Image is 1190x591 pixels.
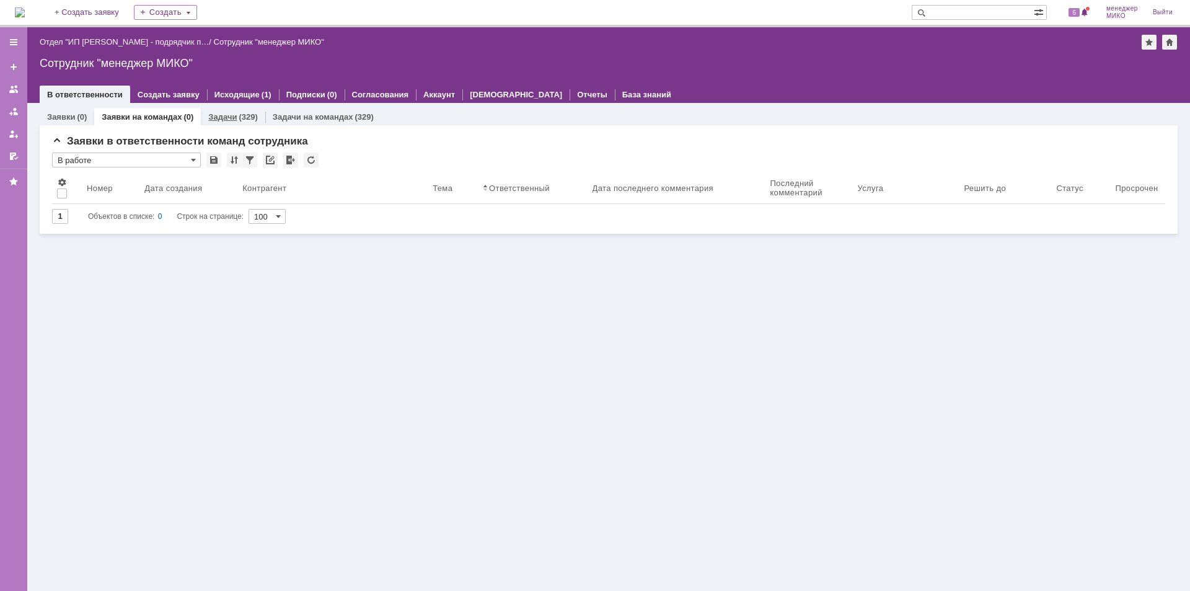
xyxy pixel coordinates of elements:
[1162,35,1177,50] div: Сделать домашней страницей
[214,90,260,99] a: Исходящие
[327,90,337,99] div: (0)
[88,209,244,224] i: Строк на странице:
[242,153,257,167] div: Фильтрация...
[4,102,24,122] a: Заявки в моей ответственности
[40,37,214,47] div: /
[283,153,298,167] div: Экспорт списка
[183,112,193,122] div: (0)
[286,90,325,99] a: Подписки
[1106,12,1138,20] span: МИКО
[355,112,374,122] div: (329)
[237,172,428,204] th: Контрагент
[588,172,765,204] th: Дата последнего комментария
[423,90,455,99] a: Аккаунт
[4,124,24,144] a: Мои заявки
[4,79,24,99] a: Заявки на командах
[239,112,257,122] div: (329)
[144,184,202,193] div: Дата создания
[1142,35,1157,50] div: Добавить в избранное
[593,184,713,193] div: Дата последнего комментария
[87,184,113,193] div: Номер
[4,57,24,77] a: Создать заявку
[40,57,1178,69] div: Сотрудник "менеджер МИКО"
[47,90,123,99] a: В ответственности
[470,90,562,99] a: [DEMOGRAPHIC_DATA]
[1106,5,1138,12] span: менеджер
[964,184,1007,193] div: Решить до
[489,184,550,193] div: Ответственный
[852,172,959,204] th: Услуга
[262,90,271,99] div: (1)
[77,112,87,122] div: (0)
[1069,8,1080,17] span: 6
[57,177,67,187] span: Настройки
[158,209,162,224] div: 0
[52,135,308,147] span: Заявки в ответственности команд сотрудника
[1051,172,1110,204] th: Статус
[4,146,24,166] a: Мои согласования
[478,172,587,204] th: Ответственный
[138,90,200,99] a: Создать заявку
[1056,184,1083,193] div: Статус
[428,172,478,204] th: Тема
[102,112,182,122] a: Заявки на командах
[242,184,289,193] div: Контрагент
[82,172,139,204] th: Номер
[263,153,278,167] div: Скопировать ссылку на список
[47,112,75,122] a: Заявки
[770,179,837,197] div: Последний комментарий
[1116,184,1158,193] div: Просрочен
[139,172,237,204] th: Дата создания
[206,153,221,167] div: Сохранить вид
[857,184,884,193] div: Услуга
[304,153,319,167] div: Обновлять список
[40,37,209,47] a: Отдел "ИП [PERSON_NAME] - подрядчик п…
[134,5,197,20] div: Создать
[208,112,237,122] a: Задачи
[15,7,25,17] img: logo
[15,7,25,17] a: Перейти на домашнюю страницу
[273,112,353,122] a: Задачи на командах
[433,184,452,193] div: Тема
[622,90,671,99] a: База знаний
[1034,6,1046,17] span: Расширенный поиск
[88,212,154,221] span: Объектов в списке:
[227,153,242,167] div: Сортировка...
[352,90,409,99] a: Согласования
[577,90,607,99] a: Отчеты
[214,37,324,47] div: Сотрудник "менеджер МИКО"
